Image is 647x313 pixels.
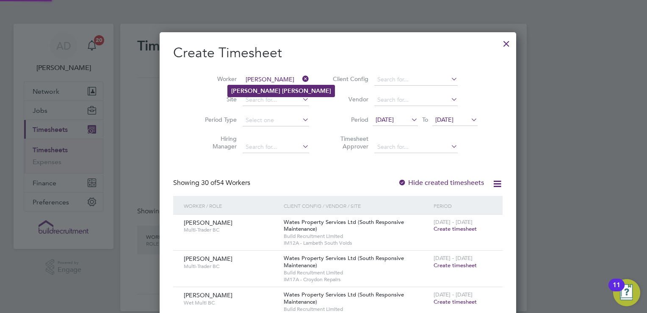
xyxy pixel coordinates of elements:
h2: Create Timesheet [173,44,503,62]
label: Hide created timesheets [398,179,484,187]
span: Create timesheet [434,298,477,305]
label: Timesheet Approver [330,135,368,150]
div: Client Config / Vendor / Site [282,196,431,215]
span: Build Recruitment Limited [284,269,429,276]
span: Multi-Trader BC [184,226,277,233]
span: Build Recruitment Limited [284,233,429,240]
input: Search for... [374,94,458,106]
span: Wates Property Services Ltd (South Responsive Maintenance) [284,291,404,305]
input: Select one [243,115,309,126]
b: [PERSON_NAME] [231,87,280,95]
span: [PERSON_NAME] [184,255,232,263]
span: Build Recruitment Limited [284,306,429,313]
button: Open Resource Center, 11 new notifications [613,279,640,306]
label: Period [330,116,368,123]
label: Period Type [199,116,237,123]
span: [PERSON_NAME] [184,291,232,299]
span: IM12A - Lambeth South Voids [284,240,429,246]
span: Wates Property Services Ltd (South Responsive Maintenance) [284,254,404,269]
div: Showing [173,179,252,187]
input: Search for... [243,74,309,86]
span: 54 Workers [201,179,250,187]
span: Wates Property Services Ltd (South Responsive Maintenance) [284,218,404,233]
span: [DATE] [376,116,394,123]
input: Search for... [374,74,458,86]
span: To [420,114,431,125]
span: [DATE] - [DATE] [434,291,473,298]
b: [PERSON_NAME] [282,87,331,95]
span: Create timesheet [434,225,477,232]
span: [DATE] - [DATE] [434,218,473,226]
label: Hiring Manager [199,135,237,150]
span: [PERSON_NAME] [184,219,232,226]
span: IM17A - Croydon Repairs [284,276,429,283]
div: Worker / Role [182,196,282,215]
input: Search for... [243,141,309,153]
div: 11 [613,285,620,296]
label: Client Config [330,75,368,83]
label: Site [199,95,237,103]
span: Wet Multi BC [184,299,277,306]
div: Period [431,196,494,215]
input: Search for... [374,141,458,153]
span: [DATE] [435,116,453,123]
label: Worker [199,75,237,83]
span: Create timesheet [434,262,477,269]
span: Multi-Trader BC [184,263,277,270]
label: Vendor [330,95,368,103]
input: Search for... [243,94,309,106]
span: 30 of [201,179,216,187]
span: [DATE] - [DATE] [434,254,473,262]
